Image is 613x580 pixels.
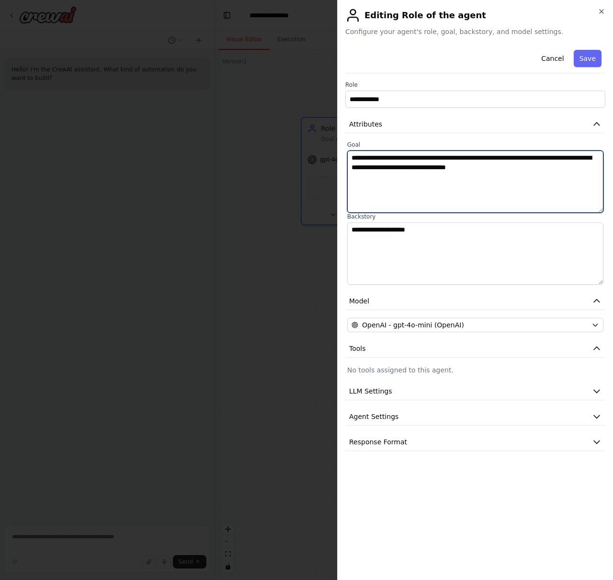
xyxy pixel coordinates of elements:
[347,365,603,375] p: No tools assigned to this agent.
[349,296,369,306] span: Model
[349,386,392,396] span: LLM Settings
[345,383,605,400] button: LLM Settings
[345,81,605,89] label: Role
[345,340,605,358] button: Tools
[535,50,569,67] button: Cancel
[347,318,603,332] button: OpenAI - gpt-4o-mini (OpenAI)
[347,213,603,220] label: Backstory
[345,27,605,36] span: Configure your agent's role, goal, backstory, and model settings.
[347,141,603,149] label: Goal
[574,50,602,67] button: Save
[349,119,382,129] span: Attributes
[345,292,605,310] button: Model
[349,412,398,421] span: Agent Settings
[349,437,407,447] span: Response Format
[345,433,605,451] button: Response Format
[349,344,366,353] span: Tools
[345,116,605,133] button: Attributes
[345,408,605,426] button: Agent Settings
[362,320,464,330] span: OpenAI - gpt-4o-mini (OpenAI)
[345,8,605,23] h2: Editing Role of the agent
